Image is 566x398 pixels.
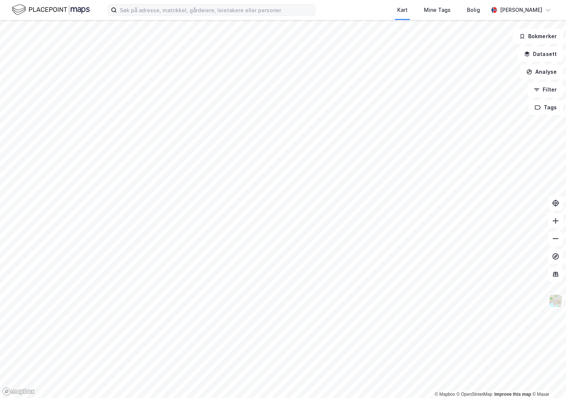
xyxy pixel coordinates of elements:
[527,82,563,97] button: Filter
[494,392,531,397] a: Improve this map
[457,392,493,397] a: OpenStreetMap
[397,6,408,14] div: Kart
[529,362,566,398] iframe: Chat Widget
[12,3,90,16] img: logo.f888ab2527a4732fd821a326f86c7f29.svg
[117,4,315,16] input: Søk på adresse, matrikkel, gårdeiere, leietakere eller personer
[435,392,455,397] a: Mapbox
[467,6,480,14] div: Bolig
[549,294,563,308] img: Z
[2,387,35,396] a: Mapbox homepage
[513,29,563,44] button: Bokmerker
[500,6,542,14] div: [PERSON_NAME]
[520,64,563,79] button: Analyse
[518,47,563,62] button: Datasett
[424,6,451,14] div: Mine Tags
[529,100,563,115] button: Tags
